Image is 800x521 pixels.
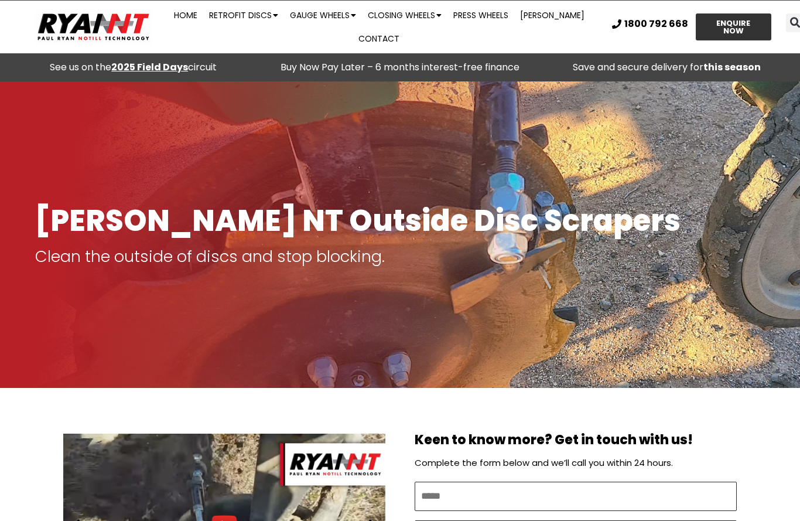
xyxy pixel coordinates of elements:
p: Complete the form below and we’ll call you within 24 hours. [415,455,737,471]
a: Contact [353,27,405,50]
a: 2025 Field Days [111,60,188,74]
a: Closing Wheels [362,4,447,27]
h1: [PERSON_NAME] NT Outside Disc Scrapers [35,205,765,237]
p: Buy Now Pay Later – 6 months interest-free finance [272,59,527,76]
h2: Keen to know more? Get in touch with us! [415,432,737,449]
a: Gauge Wheels [284,4,362,27]
strong: this season [703,60,761,74]
a: Home [168,4,203,27]
a: Retrofit Discs [203,4,284,27]
a: 1800 792 668 [612,19,688,29]
p: Clean the outside of discs and stop blocking. [35,248,765,265]
div: See us on the circuit [6,59,261,76]
a: [PERSON_NAME] [514,4,590,27]
nav: Menu [155,4,603,50]
a: Press Wheels [447,4,514,27]
span: ENQUIRE NOW [706,19,761,35]
span: 1800 792 668 [624,19,688,29]
p: Save and secure delivery for [539,59,794,76]
a: ENQUIRE NOW [696,13,771,40]
img: Ryan NT logo [35,9,152,45]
